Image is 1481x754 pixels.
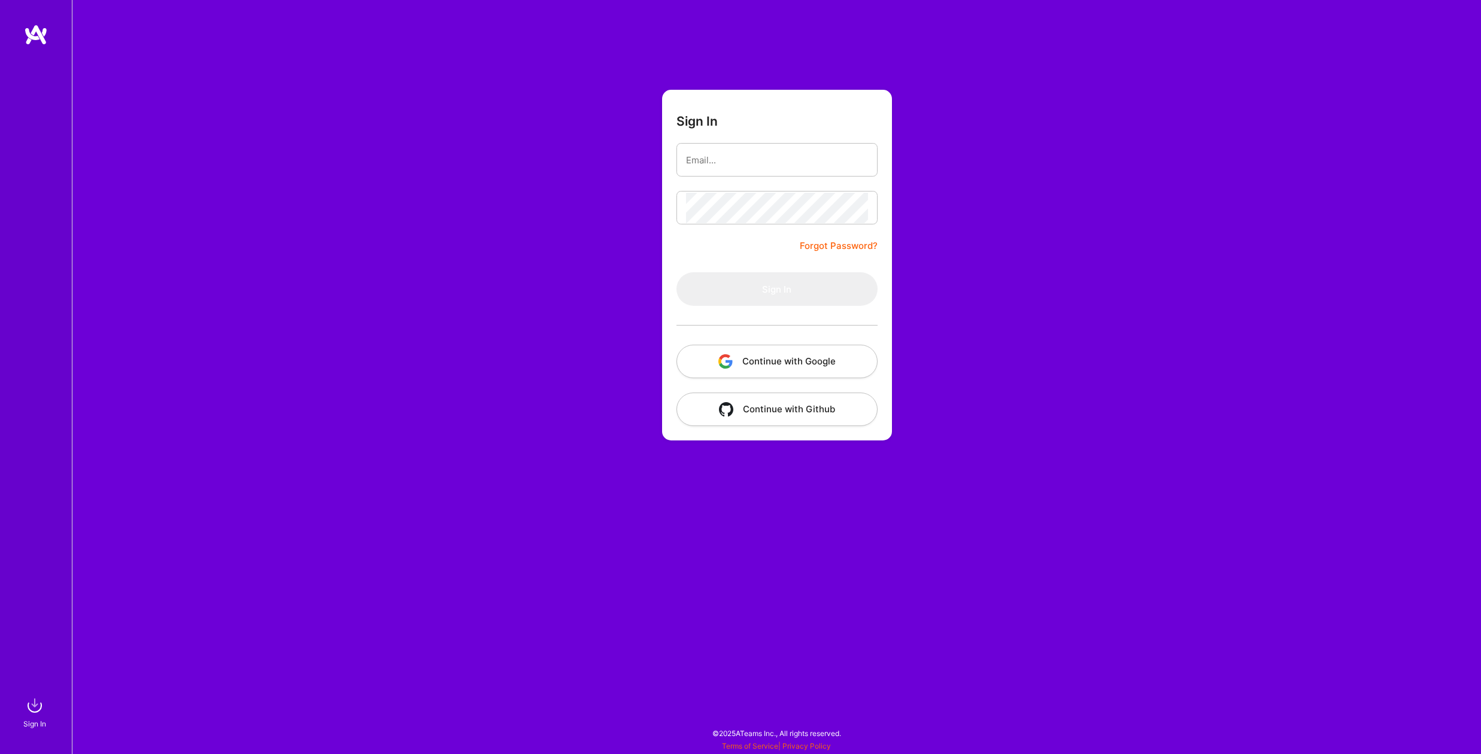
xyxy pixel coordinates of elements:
[719,402,733,416] img: icon
[676,114,718,129] h3: Sign In
[722,741,778,750] a: Terms of Service
[676,393,878,426] button: Continue with Github
[686,145,868,175] input: Email...
[800,239,878,253] a: Forgot Password?
[676,345,878,378] button: Continue with Google
[24,24,48,45] img: logo
[72,718,1481,748] div: © 2025 ATeams Inc., All rights reserved.
[722,741,831,750] span: |
[23,694,47,717] img: sign in
[676,272,878,306] button: Sign In
[718,354,733,369] img: icon
[23,717,46,730] div: Sign In
[25,694,47,730] a: sign inSign In
[782,741,831,750] a: Privacy Policy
